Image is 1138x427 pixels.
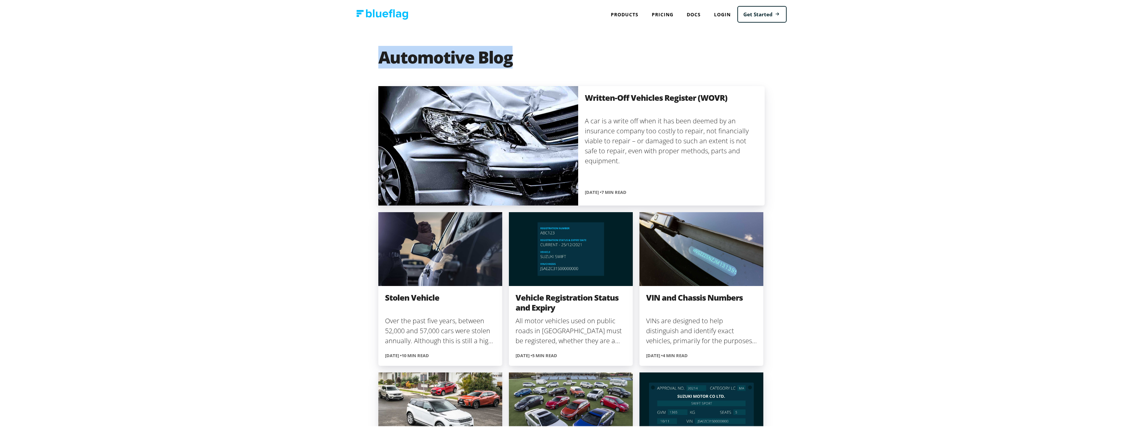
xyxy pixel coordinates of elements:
[737,5,787,22] a: Get Started
[356,8,408,19] img: Blue Flag logo
[707,7,737,20] a: Login to Blue Flag application
[516,352,626,358] div: [DATE] • 5 min read
[646,352,757,358] div: [DATE] • 4 min read
[378,85,578,205] img: Written-Off Vehicles Register (WOVR)
[646,292,757,315] h3: VIN and Chassis Numbers
[378,211,502,285] img: Stolen Vehicle
[378,48,765,74] h1: Automotive Blog
[378,211,502,365] a: Stolen VehicleOver the past five years, between 52,000 and 57,000 cars were stolen annually. Alth...
[516,292,626,315] h3: Vehicle Registration Status and Expiry
[639,211,763,285] img: VIN and Chassis Numbers
[585,92,758,115] h3: Written-Off Vehicles Register (WOVR)
[680,7,707,20] a: Docs
[378,85,765,202] a: Written-Off Vehicles Register (WOVR)A car is a write off when it has been deemed by an insurance ...
[585,188,758,195] div: [DATE] • 7 min read
[516,315,626,345] p: All motor vehicles used on public roads in [GEOGRAPHIC_DATA] must be registered, whether they are...
[509,211,633,365] a: Vehicle Registration Status and ExpiryAll motor vehicles used on public roads in [GEOGRAPHIC_DATA...
[385,352,496,358] div: [DATE] • 10 min read
[509,211,633,285] img: Vehicle Registration Status and Expiry
[639,211,763,365] a: VIN and Chassis NumbersVINs are designed to help distinguish and identify exact vehicles, primari...
[604,7,645,20] div: Products
[585,115,758,165] p: A car is a write off when it has been deemed by an insurance company too costly to repair, not fi...
[645,7,680,20] a: Pricing
[646,315,757,345] p: VINs are designed to help distinguish and identify exact vehicles, primarily for the purposes of ...
[385,315,496,345] p: Over the past five years, between 52,000 and 57,000 cars were stolen annually. Although this is s...
[385,292,496,315] h3: Stolen Vehicle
